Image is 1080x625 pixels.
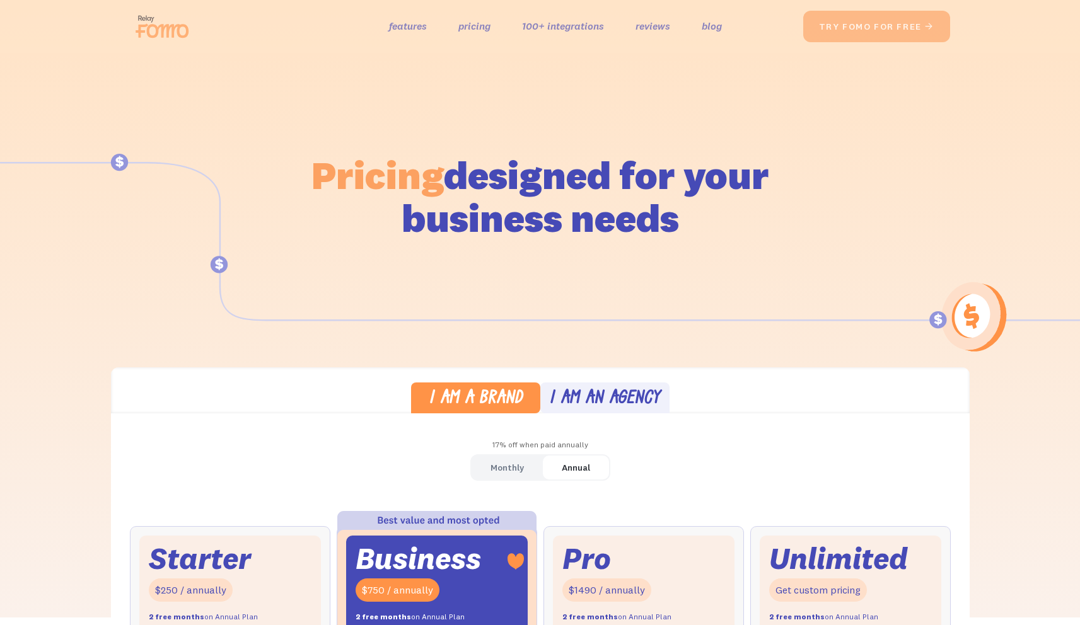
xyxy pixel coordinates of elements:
strong: 2 free months [149,612,204,621]
span: Pricing [311,151,444,199]
div: Unlimited [769,545,908,572]
a: pricing [458,17,491,35]
a: try fomo for free [803,11,950,42]
div: $1490 / annually [562,578,651,602]
a: 100+ integrations [522,17,604,35]
div: Monthly [491,459,524,477]
strong: 2 free months [769,612,825,621]
div: Annual [562,459,590,477]
div: Pro [562,545,611,572]
a: blog [702,17,722,35]
h1: designed for your business needs [311,154,770,239]
div: 17% off when paid annually [111,436,970,454]
div: Get custom pricing [769,578,867,602]
div: $750 / annually [356,578,439,602]
div: I am an agency [549,390,660,408]
div: I am a brand [429,390,523,408]
strong: 2 free months [562,612,618,621]
span:  [924,21,934,32]
a: features [389,17,427,35]
div: $250 / annually [149,578,233,602]
div: Starter [149,545,251,572]
div: Business [356,545,481,572]
a: reviews [636,17,670,35]
strong: 2 free months [356,612,411,621]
